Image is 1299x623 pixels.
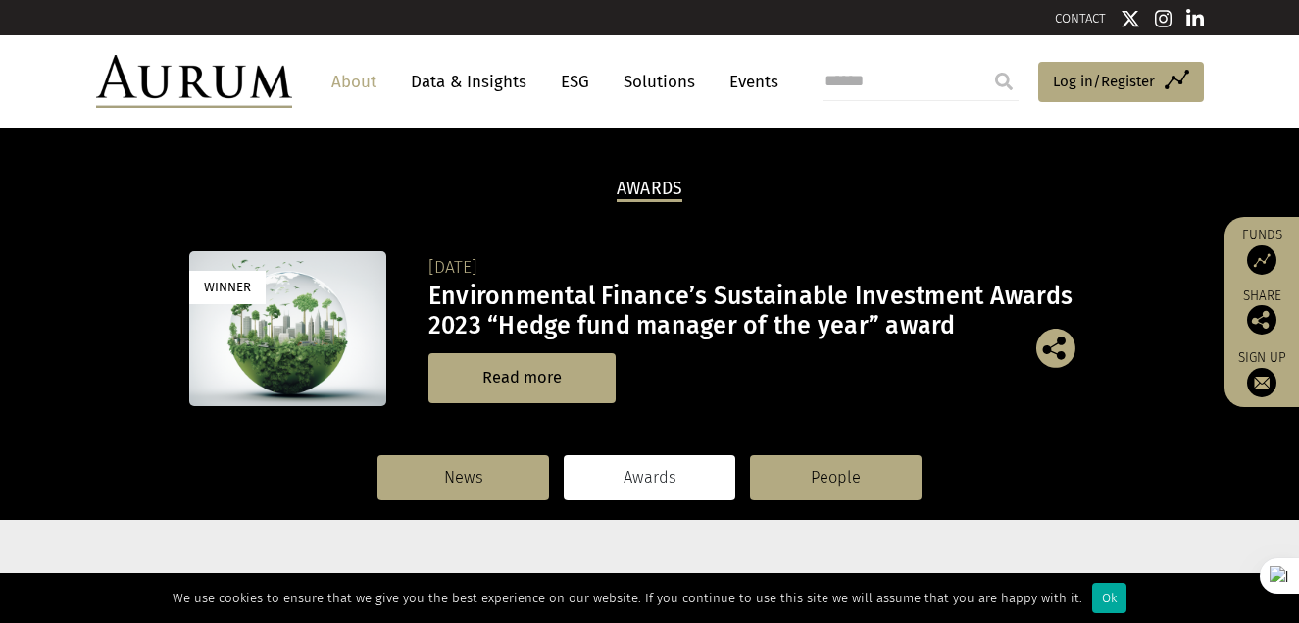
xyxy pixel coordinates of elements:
[1053,70,1155,93] span: Log in/Register
[377,455,549,500] a: News
[617,179,683,202] h2: Awards
[1234,349,1289,397] a: Sign up
[1247,368,1276,397] img: Sign up to our newsletter
[560,571,740,595] h3: Award Recognitions
[1186,9,1204,28] img: Linkedin icon
[428,282,1106,340] h3: Environmental Finance’s Sustainable Investment Awards 2023 “Hedge fund manager of the year” award
[984,62,1024,101] input: Submit
[428,254,1106,282] div: [DATE]
[551,64,599,100] a: ESG
[428,353,616,403] a: Read more
[720,64,778,100] a: Events
[1155,9,1173,28] img: Instagram icon
[1247,305,1276,335] img: Share this post
[614,64,705,100] a: Solutions
[750,455,922,500] a: People
[322,64,386,100] a: About
[189,271,266,303] div: Winner
[1055,11,1106,26] a: CONTACT
[1234,227,1289,275] a: Funds
[1121,9,1140,28] img: Twitter icon
[1038,62,1204,103] a: Log in/Register
[401,64,536,100] a: Data & Insights
[1247,245,1276,275] img: Access Funds
[1234,289,1289,335] div: Share
[1092,583,1126,613] div: Ok
[96,55,292,108] img: Aurum
[564,455,735,500] a: Awards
